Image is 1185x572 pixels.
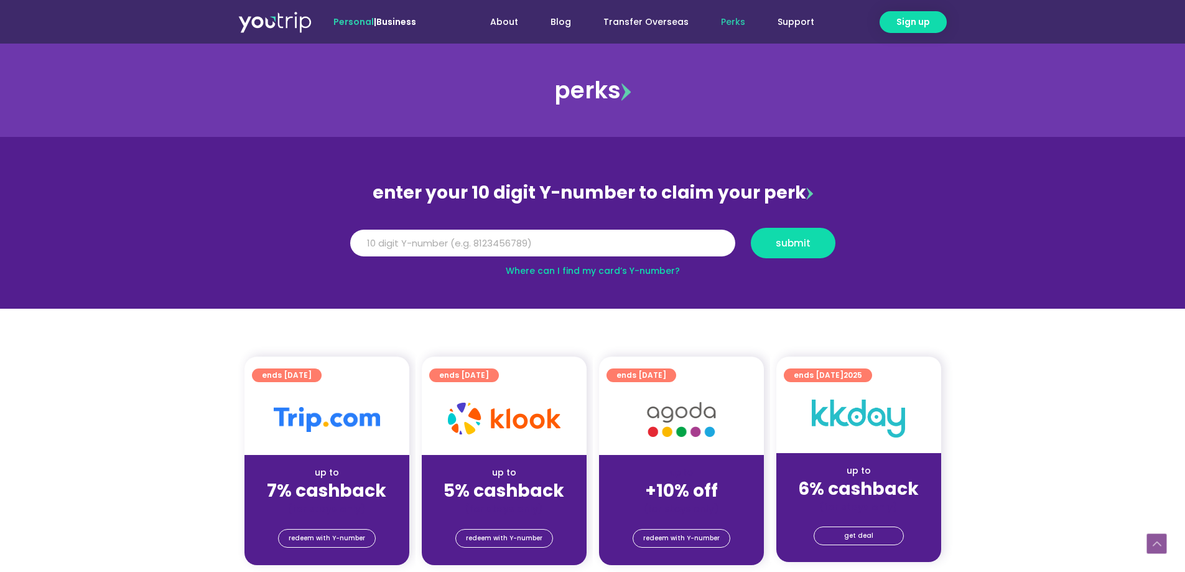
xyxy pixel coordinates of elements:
a: Business [376,16,416,28]
nav: Menu [450,11,830,34]
a: About [474,11,534,34]
a: Perks [705,11,761,34]
span: Sign up [896,16,930,29]
span: Personal [333,16,374,28]
span: submit [776,238,811,248]
input: 10 digit Y-number (e.g. 8123456789) [350,230,735,257]
span: | [333,16,416,28]
a: Sign up [880,11,947,33]
button: submit [751,228,835,258]
div: enter your 10 digit Y-number to claim your perk [344,177,842,209]
a: Blog [534,11,587,34]
a: Support [761,11,830,34]
a: Transfer Overseas [587,11,705,34]
a: Where can I find my card’s Y-number? [506,265,680,277]
form: Y Number [350,228,835,268]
